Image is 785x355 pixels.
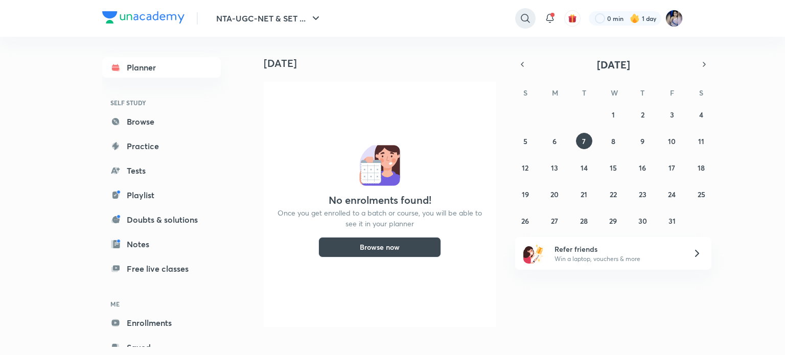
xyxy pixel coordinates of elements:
abbr: October 12, 2025 [522,163,528,173]
button: October 8, 2025 [605,133,621,149]
button: October 24, 2025 [664,186,680,202]
button: October 4, 2025 [693,106,709,123]
abbr: October 4, 2025 [699,110,703,120]
button: October 7, 2025 [576,133,592,149]
button: October 1, 2025 [605,106,621,123]
button: October 20, 2025 [546,186,563,202]
abbr: October 27, 2025 [551,216,558,226]
button: October 25, 2025 [693,186,709,202]
button: October 22, 2025 [605,186,621,202]
a: Tests [102,160,221,181]
abbr: Saturday [699,88,703,98]
abbr: October 31, 2025 [668,216,676,226]
a: Notes [102,234,221,254]
abbr: Thursday [640,88,644,98]
abbr: October 7, 2025 [582,136,586,146]
button: October 6, 2025 [546,133,563,149]
img: Company Logo [102,11,184,23]
abbr: October 1, 2025 [612,110,615,120]
abbr: October 22, 2025 [610,190,617,199]
img: streak [630,13,640,23]
abbr: October 30, 2025 [638,216,647,226]
button: October 28, 2025 [576,212,592,229]
button: October 11, 2025 [693,133,709,149]
abbr: October 6, 2025 [552,136,557,146]
h6: SELF STUDY [102,94,221,111]
abbr: Monday [552,88,558,98]
abbr: October 2, 2025 [641,110,644,120]
abbr: October 29, 2025 [609,216,617,226]
img: referral [523,243,544,264]
abbr: Wednesday [611,88,618,98]
abbr: Friday [670,88,674,98]
abbr: October 26, 2025 [521,216,529,226]
span: [DATE] [597,58,630,72]
button: avatar [564,10,581,27]
abbr: October 24, 2025 [668,190,676,199]
button: NTA-UGC-NET & SET ... [210,8,328,29]
button: [DATE] [529,57,697,72]
button: Browse now [318,237,441,257]
button: October 14, 2025 [576,159,592,176]
button: October 26, 2025 [517,212,534,229]
abbr: October 11, 2025 [698,136,704,146]
abbr: October 13, 2025 [551,163,558,173]
abbr: October 18, 2025 [698,163,705,173]
a: Enrollments [102,313,221,333]
abbr: October 20, 2025 [550,190,559,199]
abbr: October 15, 2025 [610,163,617,173]
a: Playlist [102,185,221,205]
button: October 9, 2025 [634,133,651,149]
abbr: Tuesday [582,88,586,98]
abbr: October 23, 2025 [639,190,647,199]
abbr: October 19, 2025 [522,190,529,199]
a: Planner [102,57,221,78]
p: Once you get enrolled to a batch or course, you will be able to see it in your planner [276,207,483,229]
abbr: October 28, 2025 [580,216,588,226]
a: Practice [102,136,221,156]
span: Support [40,8,67,16]
p: Win a laptop, vouchers & more [555,254,680,264]
abbr: October 21, 2025 [581,190,587,199]
img: No events [359,145,400,186]
a: Browse [102,111,221,132]
abbr: October 14, 2025 [581,163,588,173]
button: October 12, 2025 [517,159,534,176]
button: October 17, 2025 [664,159,680,176]
abbr: October 10, 2025 [668,136,676,146]
abbr: October 5, 2025 [523,136,527,146]
abbr: October 17, 2025 [668,163,675,173]
button: October 3, 2025 [664,106,680,123]
button: October 16, 2025 [634,159,651,176]
button: October 15, 2025 [605,159,621,176]
button: October 21, 2025 [576,186,592,202]
button: October 10, 2025 [664,133,680,149]
button: October 23, 2025 [634,186,651,202]
button: October 31, 2025 [664,212,680,229]
img: avatar [568,14,577,23]
button: October 30, 2025 [634,212,651,229]
h4: No enrolments found! [329,194,431,206]
button: October 13, 2025 [546,159,563,176]
img: Tanya Gautam [665,10,683,27]
abbr: October 16, 2025 [639,163,646,173]
button: October 19, 2025 [517,186,534,202]
abbr: October 8, 2025 [611,136,615,146]
button: October 27, 2025 [546,212,563,229]
h6: Refer friends [555,244,680,254]
h6: ME [102,295,221,313]
button: October 18, 2025 [693,159,709,176]
a: Doubts & solutions [102,209,221,230]
h4: [DATE] [264,57,504,69]
a: Free live classes [102,258,221,279]
abbr: October 9, 2025 [640,136,644,146]
button: October 29, 2025 [605,212,621,229]
abbr: October 25, 2025 [698,190,705,199]
abbr: October 3, 2025 [670,110,674,120]
abbr: Sunday [523,88,527,98]
a: Company Logo [102,11,184,26]
button: October 2, 2025 [634,106,651,123]
button: October 5, 2025 [517,133,534,149]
